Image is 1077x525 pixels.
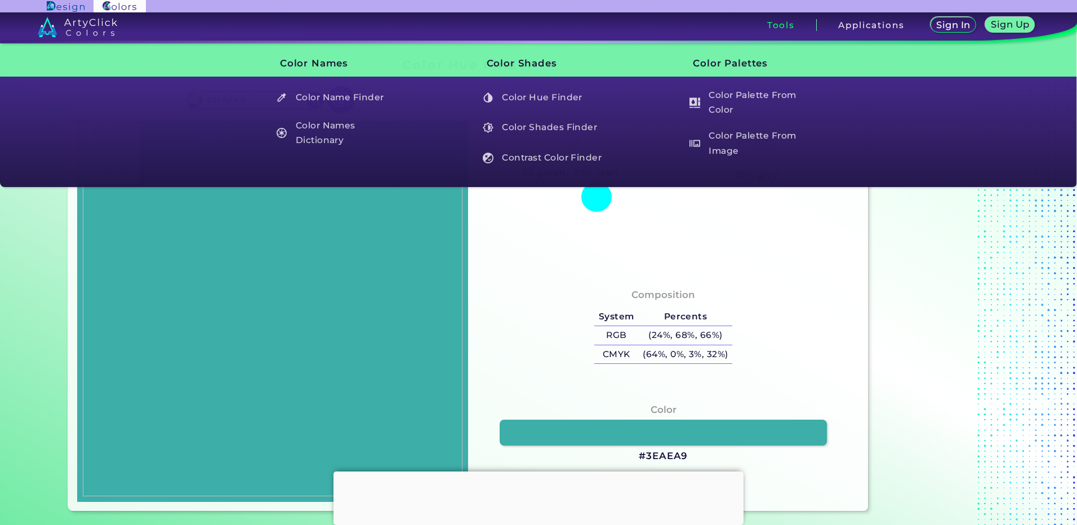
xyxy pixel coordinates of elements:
[684,87,815,119] h5: Color Palette From Color
[936,20,970,29] h5: Sign In
[477,147,609,168] a: Contrast Color Finder
[683,87,816,119] a: Color Palette From Color
[683,127,816,159] a: Color Palette From Image
[873,54,1013,515] iframe: Advertisement
[651,402,677,418] h4: Color
[674,50,816,78] h3: Color Palettes
[468,50,609,78] h3: Color Shades
[271,117,402,149] h5: Color Names Dictionary
[478,117,609,139] h5: Color Shades Finder
[594,326,638,345] h5: RGB
[261,50,403,78] h3: Color Names
[277,92,287,103] img: icon_color_name_finder_white.svg
[270,117,403,149] a: Color Names Dictionary
[483,153,493,163] img: icon_color_contrast_white.svg
[478,87,609,108] h5: Color Hue Finder
[838,21,904,29] h3: Applications
[483,92,493,103] img: icon_color_hue_white.svg
[639,308,733,326] h5: Percents
[38,17,117,37] img: logo_artyclick_colors_white.svg
[333,471,744,522] iframe: Advertisement
[477,117,609,139] a: Color Shades Finder
[689,97,700,108] img: icon_col_pal_col_white.svg
[270,87,403,108] a: Color Name Finder
[689,138,700,149] img: icon_palette_from_image_white.svg
[684,127,815,159] h5: Color Palette From Image
[985,17,1035,33] a: Sign Up
[271,87,402,108] h5: Color Name Finder
[47,1,84,12] img: ArtyClick Design logo
[477,87,609,108] a: Color Hue Finder
[639,345,733,364] h5: (64%, 0%, 3%, 32%)
[594,308,638,326] h5: System
[991,20,1029,29] h5: Sign Up
[594,345,638,364] h5: CMYK
[83,126,462,496] img: dcef707c-76bd-410a-aa95-f54302a1c3bc
[483,122,493,133] img: icon_color_shades_white.svg
[631,287,695,303] h4: Composition
[639,450,688,463] h3: #3EAEA9
[931,17,977,33] a: Sign In
[639,326,733,345] h5: (24%, 68%, 66%)
[277,128,287,139] img: icon_color_names_dictionary_white.svg
[767,21,795,29] h3: Tools
[478,147,609,168] h5: Contrast Color Finder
